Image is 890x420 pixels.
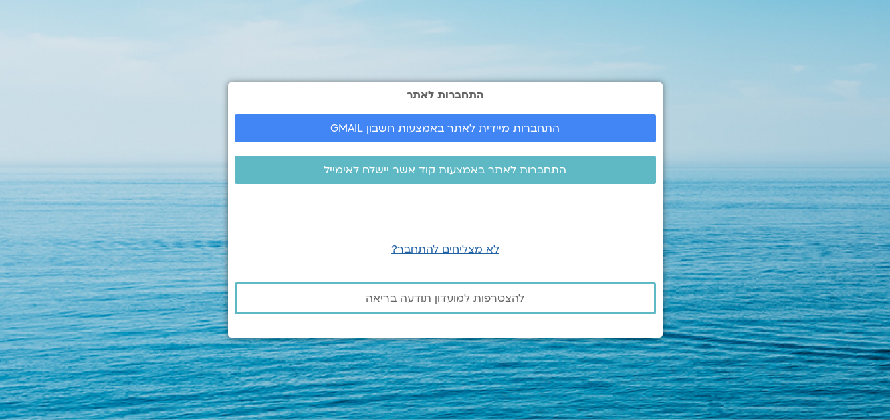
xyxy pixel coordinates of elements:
a: התחברות מיידית לאתר באמצעות חשבון GMAIL [235,114,656,142]
span: התחברות מיידית לאתר באמצעות חשבון GMAIL [330,122,560,134]
span: התחברות לאתר באמצעות קוד אשר יישלח לאימייל [324,164,566,176]
a: התחברות לאתר באמצעות קוד אשר יישלח לאימייל [235,156,656,184]
h2: התחברות לאתר [235,89,656,101]
a: לא מצליחים להתחבר? [391,242,499,257]
a: להצטרפות למועדון תודעה בריאה [235,282,656,314]
span: להצטרפות למועדון תודעה בריאה [366,292,524,304]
